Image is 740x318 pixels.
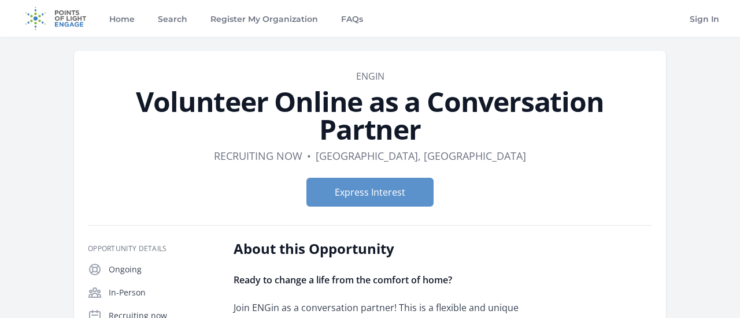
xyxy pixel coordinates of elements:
strong: Ready to change a life from the comfort of home? [234,274,452,286]
dd: [GEOGRAPHIC_DATA], [GEOGRAPHIC_DATA] [316,148,526,164]
a: ENGin [356,70,384,83]
h1: Volunteer Online as a Conversation Partner [88,88,652,143]
h2: About this Opportunity [234,240,572,258]
dd: Recruiting now [214,148,302,164]
h3: Opportunity Details [88,244,215,253]
p: Ongoing [109,264,215,275]
div: • [307,148,311,164]
button: Express Interest [306,178,434,207]
p: In-Person [109,287,215,298]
